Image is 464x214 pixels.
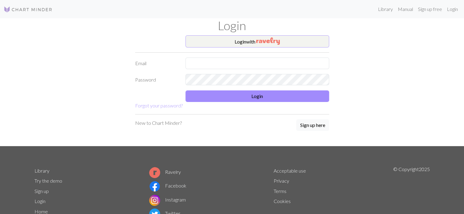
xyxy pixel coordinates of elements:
img: Instagram logo [149,195,160,206]
a: Facebook [149,183,186,188]
button: Loginwith [185,35,329,47]
img: Facebook logo [149,181,160,192]
h1: Login [31,18,433,33]
a: Library [34,168,49,174]
img: Ravelry [256,37,280,45]
a: Terms [274,188,286,194]
a: Acceptable use [274,168,306,174]
a: Forgot your password? [135,103,183,108]
label: Password [131,74,182,86]
a: Sign up here [296,119,329,132]
a: Try the demo [34,178,62,184]
p: New to Chart Minder? [135,119,182,127]
button: Sign up here [296,119,329,131]
a: Sign up free [415,3,444,15]
a: Login [444,3,460,15]
a: Library [376,3,395,15]
a: Cookies [274,198,291,204]
a: Sign up [34,188,49,194]
a: Manual [395,3,415,15]
label: Email [131,58,182,69]
a: Login [34,198,45,204]
img: Ravelry logo [149,167,160,178]
img: Logo [4,6,52,13]
a: Instagram [149,197,186,202]
a: Privacy [274,178,289,184]
a: Ravelry [149,169,181,175]
button: Login [185,90,329,102]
